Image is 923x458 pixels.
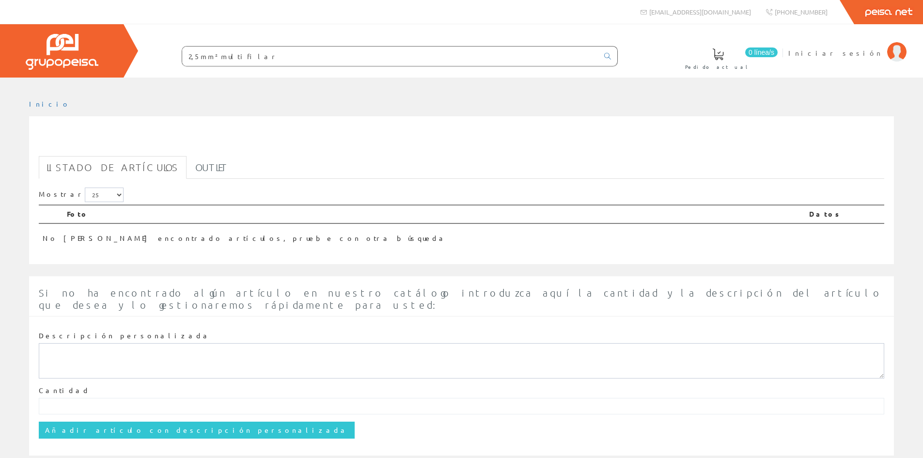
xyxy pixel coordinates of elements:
a: Outlet [188,156,235,179]
span: Iniciar sesión [788,48,882,58]
h1: 2,5mm²multifilar [39,132,884,151]
span: Si no ha encontrado algún artículo en nuestro catálogo introduzca aquí la cantidad y la descripci... [39,287,882,311]
a: Listado de artículos [39,156,187,179]
label: Cantidad [39,386,90,395]
th: Foto [63,205,805,223]
label: Mostrar [39,188,124,202]
input: Buscar ... [182,47,598,66]
input: Añadir artículo con descripción personalizada [39,422,355,438]
th: Datos [805,205,884,223]
span: Pedido actual [685,62,751,72]
td: No [PERSON_NAME] encontrado artículos, pruebe con otra búsqueda [39,223,805,247]
a: Inicio [29,99,70,108]
label: Descripción personalizada [39,331,211,341]
img: Grupo Peisa [26,34,98,70]
span: [PHONE_NUMBER] [775,8,828,16]
span: [EMAIL_ADDRESS][DOMAIN_NAME] [649,8,751,16]
a: Iniciar sesión [788,40,907,49]
span: 0 línea/s [745,47,778,57]
select: Mostrar [85,188,124,202]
